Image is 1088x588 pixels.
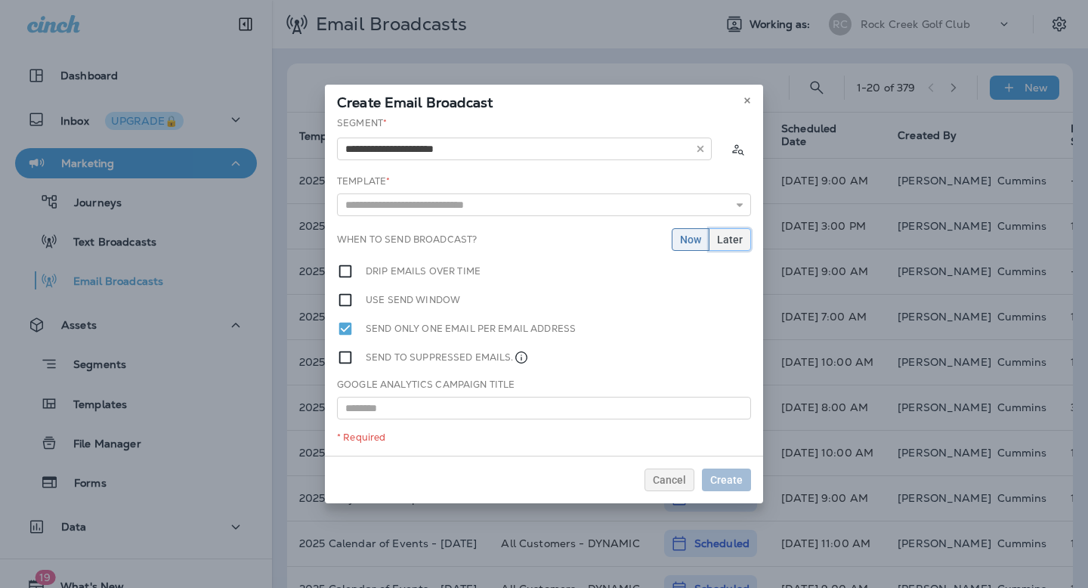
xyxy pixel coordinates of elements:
button: Calculate the estimated number of emails to be sent based on selected segment. (This could take a... [724,135,751,162]
div: Create Email Broadcast [325,85,763,116]
label: Google Analytics Campaign Title [337,379,515,391]
label: Segment [337,117,387,129]
div: * Required [337,432,751,444]
button: Create [702,469,751,491]
button: Now [672,228,709,251]
span: Now [680,234,701,245]
label: When to send broadcast? [337,234,477,246]
label: Template [337,175,390,187]
button: Later [709,228,751,251]
label: Send only one email per email address [366,320,576,337]
label: Use send window [366,292,460,308]
button: Cancel [644,469,694,491]
span: Create [710,475,743,485]
span: Cancel [653,475,686,485]
label: Send to suppressed emails. [366,349,529,366]
span: Later [717,234,743,245]
label: Drip emails over time [366,263,481,280]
